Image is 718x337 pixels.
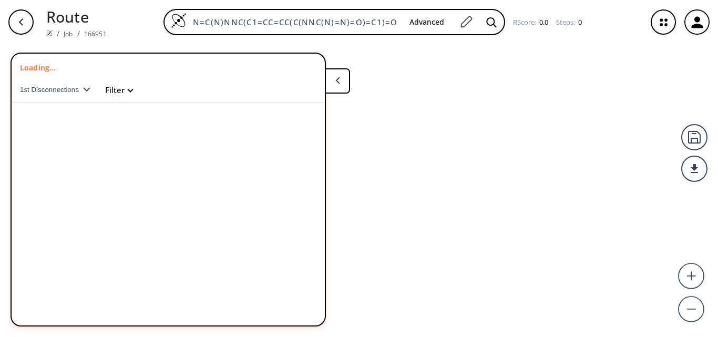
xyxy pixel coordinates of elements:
img: Spaya logo [46,30,53,36]
button: 1st Disconnections [20,77,99,103]
li: / [57,28,59,39]
a: 166951 [84,29,107,38]
input: Enter SMILES [187,17,401,27]
button: Filter [99,86,132,94]
div: Steps : [556,19,582,26]
li: / [77,28,80,39]
p: Loading... [20,62,56,73]
span: 1st Disconnections [20,86,83,94]
p: Route [46,5,107,28]
button: Advanced [401,13,453,32]
div: RScore : [513,19,548,26]
img: Logo Spaya [171,13,187,28]
span: 0 [577,17,582,27]
span: 0.0 [538,17,548,27]
a: Job [64,29,73,38]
